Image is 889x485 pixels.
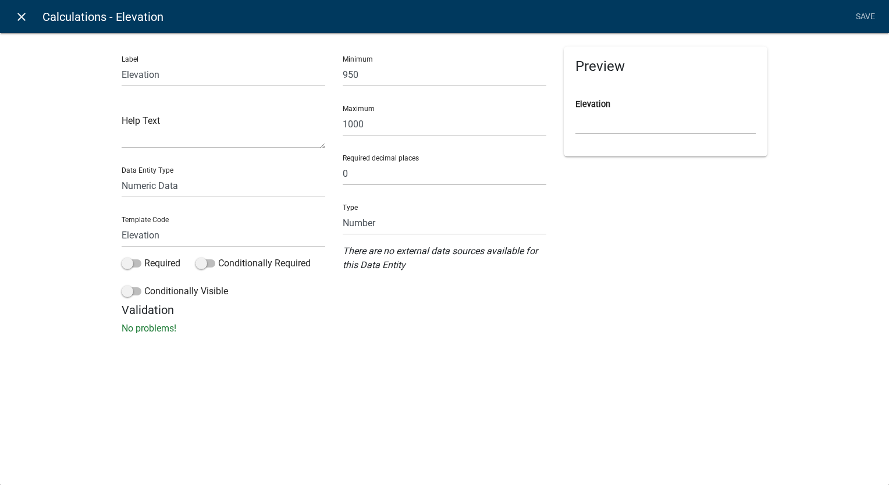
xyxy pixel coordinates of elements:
p: No problems! [122,322,767,336]
label: Required [122,256,180,270]
label: Conditionally Required [195,256,311,270]
a: Save [851,6,880,28]
i: There are no external data sources available for this Data Entity [343,245,538,270]
h5: Validation [122,303,767,317]
h5: Preview [575,58,756,75]
i: close [15,10,29,24]
label: Conditionally Visible [122,284,228,298]
span: Calculations - Elevation [42,5,163,28]
label: Elevation [575,101,610,109]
